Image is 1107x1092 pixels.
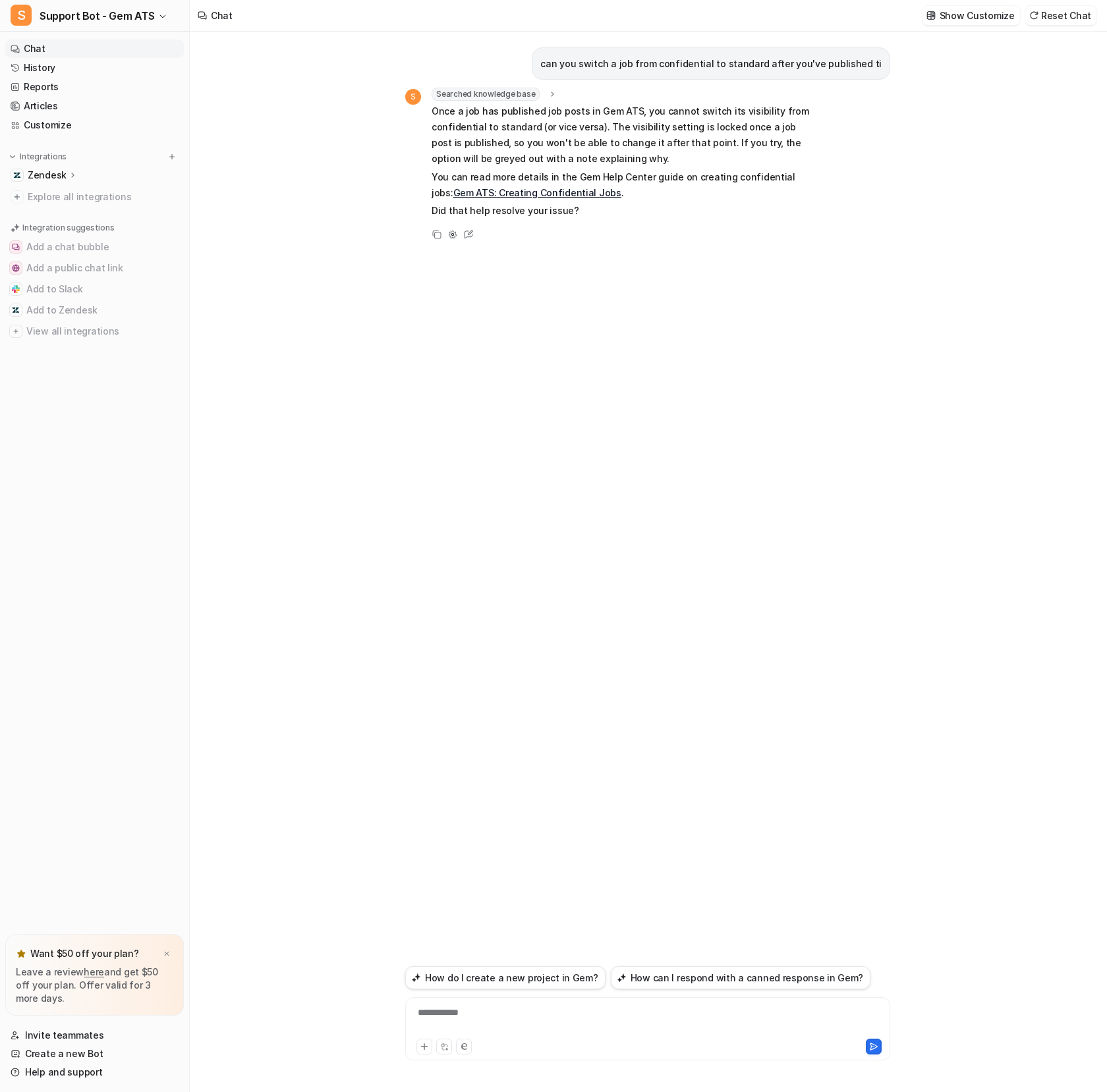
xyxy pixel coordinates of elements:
span: S [11,5,32,26]
button: How can I respond with a canned response in Gem? [611,966,871,989]
a: Create a new Bot [5,1045,184,1063]
a: Gem ATS: Creating Confidential Jobs [453,187,621,198]
a: Reports [5,78,184,96]
p: Show Customize [940,9,1015,22]
button: Add a chat bubbleAdd a chat bubble [5,236,184,258]
button: Show Customize [922,6,1020,25]
a: Chat [5,40,184,58]
div: Chat [211,9,233,22]
span: Support Bot - Gem ATS [40,7,155,25]
img: View all integrations [12,327,20,335]
img: explore all integrations [11,190,24,204]
img: Add to Slack [12,285,20,293]
button: Add a public chat linkAdd a public chat link [5,258,184,279]
img: expand menu [8,152,17,161]
img: menu_add.svg [167,152,177,161]
img: x [163,950,171,958]
img: Zendesk [13,171,21,179]
img: Add a chat bubble [12,243,20,251]
img: reset [1029,11,1038,20]
p: You can read more details in the Gem Help Center guide on creating confidential jobs: . [432,169,817,201]
a: Customize [5,116,184,134]
img: Add to Zendesk [12,306,20,314]
img: star [16,948,26,959]
a: History [5,59,184,77]
a: here [84,966,104,977]
a: Help and support [5,1063,184,1081]
a: Invite teammates [5,1026,184,1045]
p: Want $50 off your plan? [30,947,139,960]
p: Did that help resolve your issue? [432,203,817,219]
button: View all integrationsView all integrations [5,321,184,342]
button: Reset Chat [1025,6,1096,25]
img: customize [926,11,936,20]
p: Once a job has published job posts in Gem ATS, you cannot switch its visibility from confidential... [432,103,817,167]
p: Leave a review and get $50 off your plan. Offer valid for 3 more days. [16,966,173,1005]
p: Zendesk [28,169,67,182]
img: Add a public chat link [12,264,20,272]
button: Integrations [5,150,71,163]
button: Add to ZendeskAdd to Zendesk [5,300,184,321]
p: can you switch a job from confidential to standard after you've published ti [540,56,882,72]
a: Articles [5,97,184,115]
p: Integration suggestions [22,222,114,234]
span: Searched knowledge base [432,88,540,101]
a: Explore all integrations [5,188,184,206]
p: Integrations [20,151,67,162]
button: Add to SlackAdd to Slack [5,279,184,300]
span: S [405,89,421,105]
span: Explore all integrations [28,186,179,207]
button: How do I create a new project in Gem? [405,966,606,989]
